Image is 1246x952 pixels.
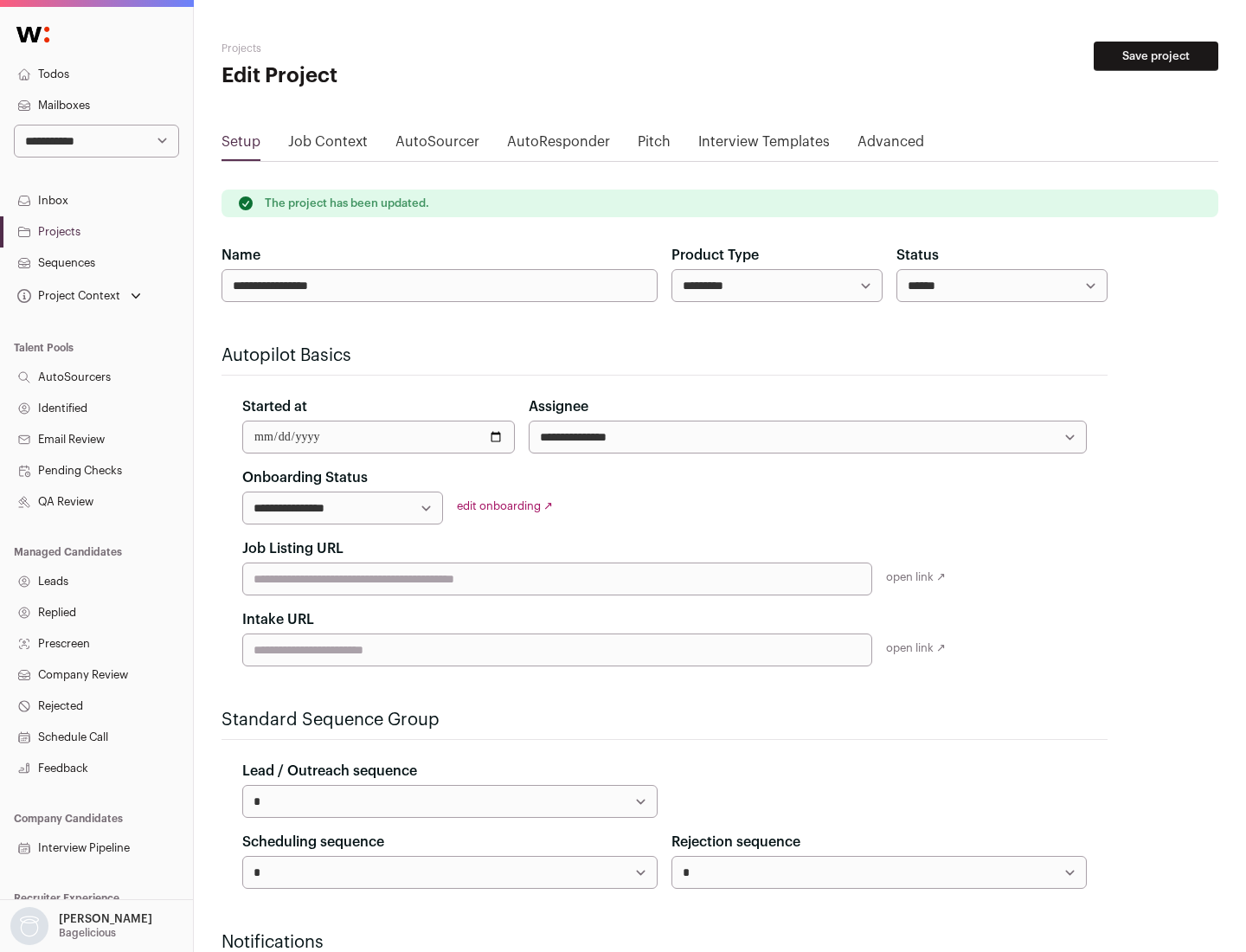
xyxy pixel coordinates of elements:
h1: Edit Project [222,62,554,90]
label: Name [222,245,260,266]
label: Scheduling sequence [242,832,384,852]
a: Setup [222,132,260,159]
h2: Standard Sequence Group [222,708,1108,732]
button: Save project [1094,42,1218,71]
label: Product Type [671,245,759,266]
a: AutoSourcer [395,132,479,159]
a: edit onboarding ↗ [457,500,553,511]
label: Rejection sequence [671,832,800,852]
img: Wellfound [7,17,59,52]
div: Project Context [14,289,120,303]
a: Job Context [288,132,368,159]
label: Started at [242,396,307,417]
a: Pitch [638,132,671,159]
label: Assignee [529,396,588,417]
p: The project has been updated. [265,196,429,210]
h2: Autopilot Basics [222,344,1108,368]
label: Intake URL [242,609,314,630]
label: Status [896,245,939,266]
a: Interview Templates [698,132,830,159]
a: AutoResponder [507,132,610,159]
p: [PERSON_NAME] [59,912,152,926]
label: Lead / Outreach sequence [242,761,417,782]
button: Open dropdown [7,907,156,945]
label: Onboarding Status [242,467,368,488]
a: Advanced [857,132,924,159]
p: Bagelicious [59,926,116,940]
h2: Projects [222,42,554,55]
button: Open dropdown [14,284,145,308]
label: Job Listing URL [242,538,344,559]
img: nopic.png [10,907,48,945]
